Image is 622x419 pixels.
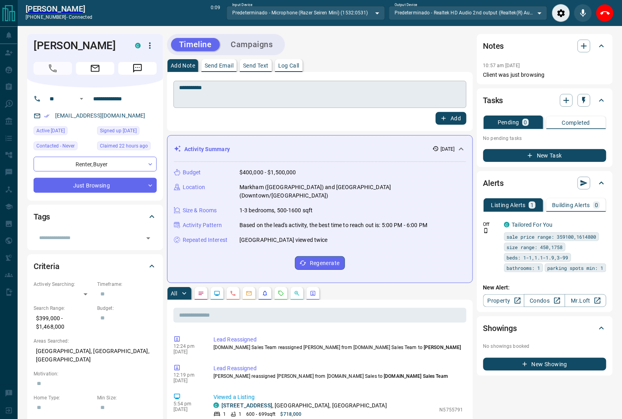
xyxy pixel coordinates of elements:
[384,373,448,379] span: [DOMAIN_NAME] Sales Team
[504,222,510,227] div: condos.ca
[100,142,148,150] span: Claimed 22 hours ago
[483,91,606,110] div: Tasks
[389,6,547,20] div: Predeterminado - Realtek HD Audio 2nd output (Realtek(R) Audio)
[100,127,137,135] span: Signed up [DATE]
[239,236,328,244] p: [GEOGRAPHIC_DATA] viewed twice
[173,401,201,407] p: 5:54 pm
[34,312,93,333] p: $399,000 - $1,468,000
[483,174,606,193] div: Alerts
[552,4,570,22] div: Audio Settings
[239,168,296,177] p: $400,000 - $1,500,000
[171,63,195,68] p: Add Note
[26,4,92,14] a: [PERSON_NAME]
[183,221,222,229] p: Activity Pattern
[310,290,316,297] svg: Agent Actions
[34,257,157,276] div: Criteria
[565,294,606,307] a: Mr.Loft
[524,120,527,125] p: 0
[548,264,604,272] span: parking spots min: 1
[507,264,540,272] span: bathrooms: 1
[246,290,252,297] svg: Emails
[26,14,92,21] p: [PHONE_NUMBER] -
[34,210,50,223] h2: Tags
[223,38,281,51] button: Campaigns
[483,40,504,52] h2: Notes
[574,4,592,22] div: Mute
[34,157,157,172] div: Renter , Buyer
[55,112,146,119] a: [EMAIL_ADDRESS][DOMAIN_NAME]
[524,294,565,307] a: Condos
[483,177,504,190] h2: Alerts
[34,260,60,273] h2: Criteria
[213,344,463,351] p: [DOMAIN_NAME] Sales Team reassigned [PERSON_NAME] from [DOMAIN_NAME] Sales Team to
[183,236,227,244] p: Repeated Interest
[44,113,50,119] svg: Email Verified
[213,364,463,373] p: Lead Reassigned
[243,63,269,68] p: Send Text
[143,233,154,244] button: Open
[135,43,141,48] div: condos.ca
[34,39,123,52] h1: [PERSON_NAME]
[239,206,313,215] p: 1-3 bedrooms, 500-1600 sqft
[227,6,385,20] div: Predeterminado - Microphone (Razer Seiren Mini) (1532:0531)
[278,290,284,297] svg: Requests
[281,411,302,418] p: $718,000
[34,207,157,226] div: Tags
[595,202,598,208] p: 0
[483,149,606,162] button: New Task
[483,322,517,335] h2: Showings
[223,411,226,418] p: 1
[483,132,606,144] p: No pending tasks
[213,393,463,401] p: Viewed a Listing
[173,349,201,355] p: [DATE]
[183,168,201,177] p: Budget
[483,71,606,79] p: Client was just browsing
[34,337,157,345] p: Areas Searched:
[174,142,466,157] div: Activity Summary[DATE]
[483,294,524,307] a: Property
[36,127,65,135] span: Active [DATE]
[278,63,299,68] p: Log Call
[34,178,157,193] div: Just Browsing
[173,343,201,349] p: 12:24 pm
[171,291,177,296] p: All
[69,14,92,20] span: connected
[34,126,93,138] div: Sat Oct 11 2025
[34,370,157,377] p: Motivation:
[211,4,220,22] p: 0:09
[34,281,93,288] p: Actively Searching:
[395,2,417,8] label: Output Device
[483,283,606,292] p: New Alert:
[239,411,241,418] p: 1
[36,142,75,150] span: Contacted - Never
[97,281,157,288] p: Timeframe:
[205,63,233,68] p: Send Email
[441,146,455,153] p: [DATE]
[483,36,606,56] div: Notes
[97,126,157,138] div: Tue Nov 24 2020
[76,62,114,75] span: Email
[97,394,157,401] p: Min Size:
[34,62,72,75] span: Call
[483,343,606,350] p: No showings booked
[483,358,606,371] button: New Showing
[34,305,93,312] p: Search Range:
[213,335,463,344] p: Lead Reassigned
[507,253,568,261] span: beds: 1-1,1.1-1.9,3-99
[198,290,204,297] svg: Notes
[77,94,86,104] button: Open
[239,183,466,200] p: Markham ([GEOGRAPHIC_DATA]) and [GEOGRAPHIC_DATA] (Downtown/[GEOGRAPHIC_DATA])
[483,94,503,107] h2: Tasks
[246,411,275,418] p: 600 - 699 sqft
[171,38,220,51] button: Timeline
[183,206,217,215] p: Size & Rooms
[221,402,272,409] a: [STREET_ADDRESS]
[213,373,463,380] p: [PERSON_NAME] reassigned [PERSON_NAME] from [DOMAIN_NAME] Sales to
[552,202,590,208] p: Building Alerts
[507,233,596,241] span: sale price range: 359100,1614800
[596,4,614,22] div: End Call
[440,406,463,413] p: N5755791
[232,2,253,8] label: Input Device
[173,378,201,383] p: [DATE]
